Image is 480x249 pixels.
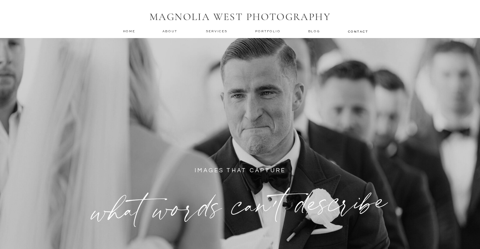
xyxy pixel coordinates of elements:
[162,29,179,34] a: about
[206,29,229,33] a: services
[84,181,397,226] h1: what words can't describe
[255,29,282,34] a: Portfolio
[142,165,339,181] p: IMAGES THAT CAPTURE
[123,29,136,33] a: home
[348,29,368,33] a: contact
[145,11,335,24] h1: MAGNOLIA WEST PHOTOGRAPHY
[308,29,322,34] a: Blog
